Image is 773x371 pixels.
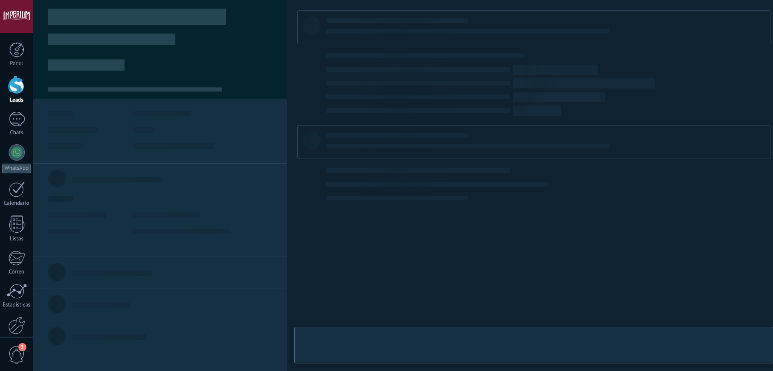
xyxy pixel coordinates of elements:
[2,130,32,136] div: Chats
[2,97,32,104] div: Leads
[2,60,32,67] div: Panel
[2,302,32,308] div: Estadísticas
[2,236,32,242] div: Listas
[18,343,26,351] span: 3
[2,269,32,275] div: Correo
[2,164,31,173] div: WhatsApp
[2,200,32,207] div: Calendario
